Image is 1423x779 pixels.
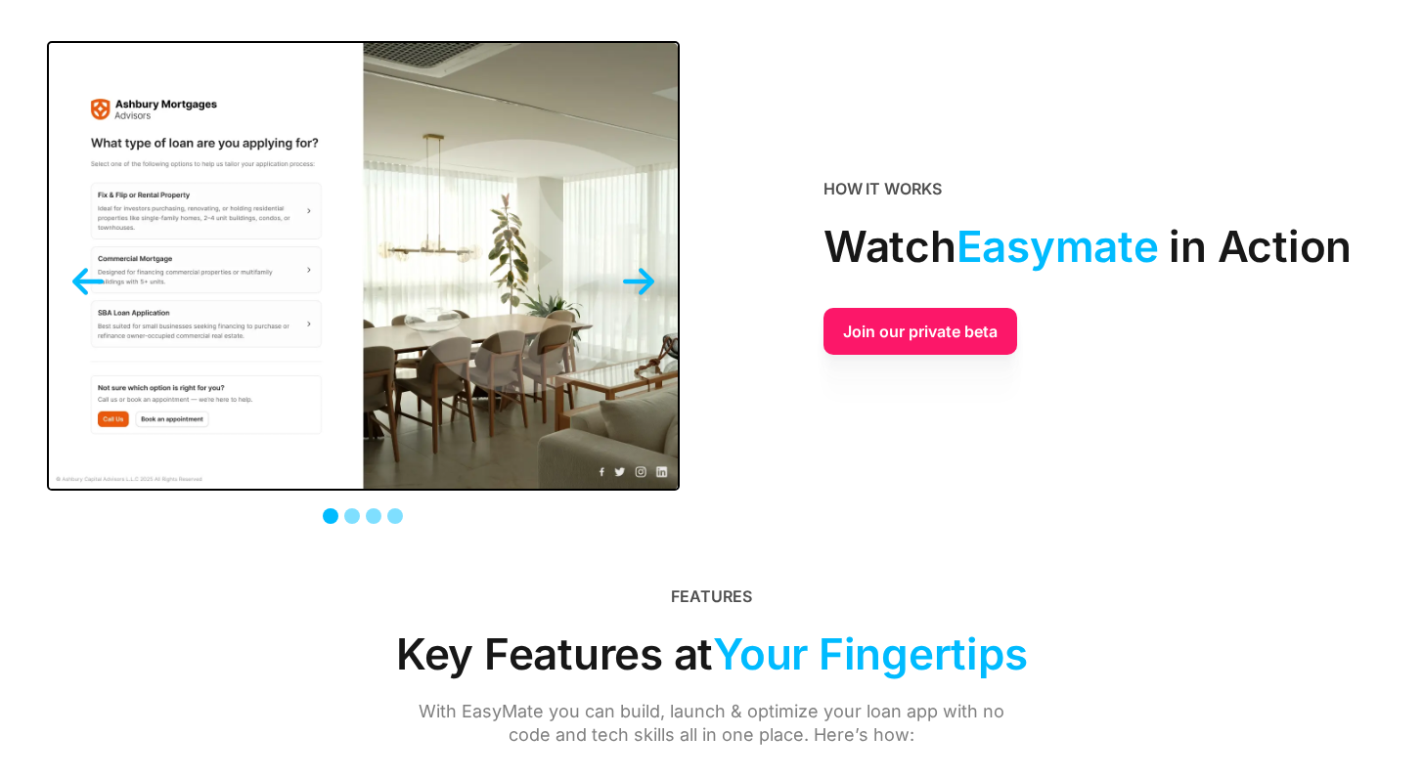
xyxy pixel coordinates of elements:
[600,266,678,489] div: next slide
[823,212,1352,281] div: Watch
[956,212,1159,281] span: Easymate
[671,584,751,608] div: Features
[49,266,127,489] div: previous slide
[1169,212,1352,281] span: in Action
[823,177,942,200] div: HOW IT WORKS
[387,508,403,524] div: Show slide 4 of 4
[713,620,1027,688] span: Your Fingertips
[323,508,338,524] div: Show slide 1 of 4
[396,620,1028,688] div: Key Features at
[366,508,381,524] div: Show slide 3 of 4
[403,700,1021,747] div: With EasyMate you can build, launch & optimize your loan app with no code and tech skills all in ...
[823,308,1017,355] a: Join our private beta
[49,43,678,489] div: 1 of 4
[344,508,360,524] div: Show slide 2 of 4
[47,41,680,491] div: carousel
